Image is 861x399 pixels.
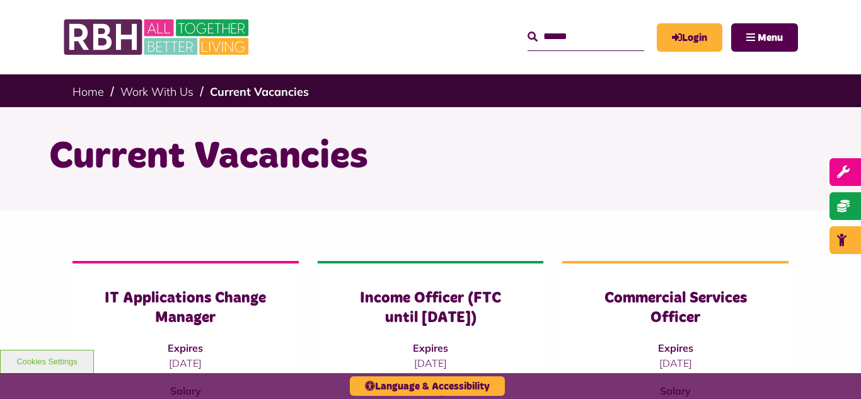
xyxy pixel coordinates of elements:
button: Language & Accessibility [350,376,505,396]
strong: Expires [413,342,448,354]
a: Home [72,84,104,99]
strong: Expires [168,342,203,354]
h3: IT Applications Change Manager [98,289,274,328]
img: RBH [63,13,252,62]
h3: Income Officer (FTC until [DATE]) [343,289,519,328]
a: MyRBH [657,23,722,52]
a: Current Vacancies [210,84,309,99]
a: Work With Us [120,84,194,99]
p: [DATE] [587,356,763,371]
h1: Current Vacancies [49,132,812,182]
strong: Expires [658,342,693,354]
button: Navigation [731,23,798,52]
h3: Commercial Services Officer [587,289,763,328]
p: [DATE] [343,356,519,371]
iframe: Netcall Web Assistant for live chat [804,342,861,399]
span: Menu [758,33,783,43]
p: [DATE] [98,356,274,371]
